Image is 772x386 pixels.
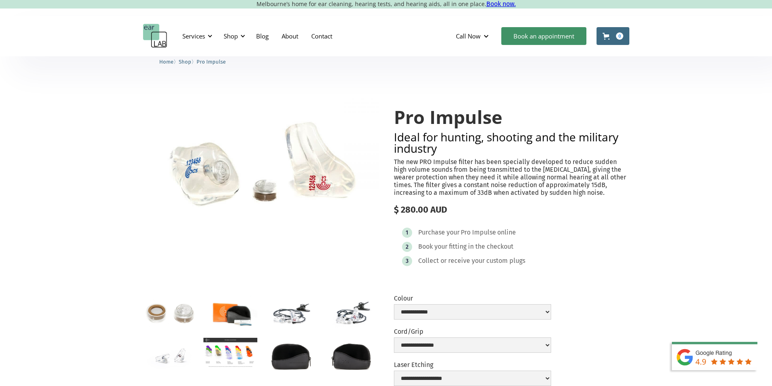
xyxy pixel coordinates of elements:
label: Colour [394,294,551,302]
div: Pro Impulse [461,228,496,237]
a: open lightbox [143,91,379,238]
a: Pro Impulse [197,58,226,65]
a: open lightbox [324,295,378,331]
div: Shop [224,32,238,40]
div: Shop [219,24,248,48]
a: open lightbox [143,295,197,331]
li: 〉 [159,58,179,66]
div: Call Now [449,24,497,48]
span: Shop [179,59,191,65]
h2: Ideal for hunting, shooting and the military industry [394,131,629,154]
a: Home [159,58,173,65]
a: open lightbox [264,295,318,331]
a: Blog [250,24,275,48]
div: Purchase your [418,228,460,237]
img: Pro Impulse [143,91,379,238]
div: 0 [616,32,623,40]
a: home [143,24,167,48]
a: Contact [305,24,339,48]
div: $ 280.00 AUD [394,205,629,215]
div: Book your fitting in the checkout [418,243,513,251]
div: Services [177,24,215,48]
a: open lightbox [203,338,257,368]
a: open lightbox [143,338,197,373]
a: open lightbox [324,338,378,373]
h1: Pro Impulse [394,107,629,127]
a: Shop [179,58,191,65]
div: online [497,228,516,237]
a: Book an appointment [501,27,586,45]
div: Services [182,32,205,40]
div: Collect or receive your custom plugs [418,257,525,265]
div: 1 [406,230,408,236]
div: 2 [406,244,408,250]
a: open lightbox [203,295,257,331]
p: The new PRO Impulse filter has been specially developed to reduce sudden high volume sounds from ... [394,158,629,197]
span: Pro Impulse [197,59,226,65]
div: Call Now [456,32,481,40]
a: open lightbox [264,338,318,373]
label: Cord/Grip [394,328,551,335]
div: 3 [406,258,408,264]
span: Home [159,59,173,65]
li: 〉 [179,58,197,66]
label: Laser Etching [394,361,551,369]
a: Open cart [597,27,629,45]
a: About [275,24,305,48]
